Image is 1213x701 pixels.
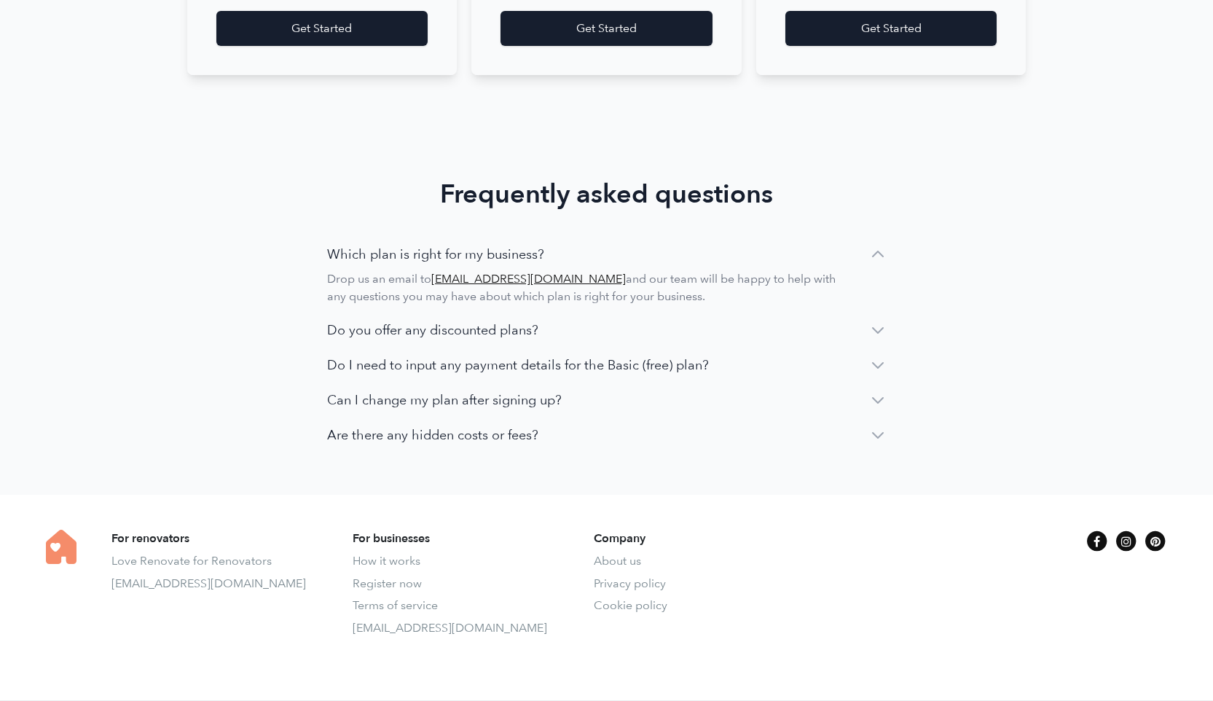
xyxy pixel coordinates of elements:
a: Get Started [500,11,713,46]
a: [EMAIL_ADDRESS][DOMAIN_NAME] [353,620,547,636]
a: [EMAIL_ADDRESS][DOMAIN_NAME] [431,272,626,286]
span: Which plan is right for my business? [327,244,544,265]
a: Terms of service [353,598,438,614]
a: Get Started [216,11,428,46]
b: For renovators [111,530,189,547]
a: About us [594,553,641,569]
a: Register now [353,576,422,592]
a: Cookie policy [594,598,667,614]
a: Privacy policy [594,576,666,592]
span: Can I change my plan after signing up? [327,390,562,410]
a: How it works [353,553,420,569]
span: Do I need to input any payment details for the Basic (free) plan? [327,355,709,375]
span: Are there any hidden costs or fees? [327,425,538,445]
a: Love Renovate for Renovators [111,553,272,569]
img: logo-full-new-93244a8e8e8636cfd2d74f0d951239ad129048808369669c3eddc3e731cdc961.png [46,530,76,563]
h2: Frequently asked questions [327,180,887,209]
span: Do you offer any discounted plans? [327,320,538,340]
b: For businesses [353,530,430,547]
p: Drop us an email to and our team will be happy to help with any questions you may have about whic... [327,270,852,305]
a: Get Started [785,11,997,46]
b: Company [594,530,645,547]
a: [EMAIL_ADDRESS][DOMAIN_NAME] [111,576,306,592]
